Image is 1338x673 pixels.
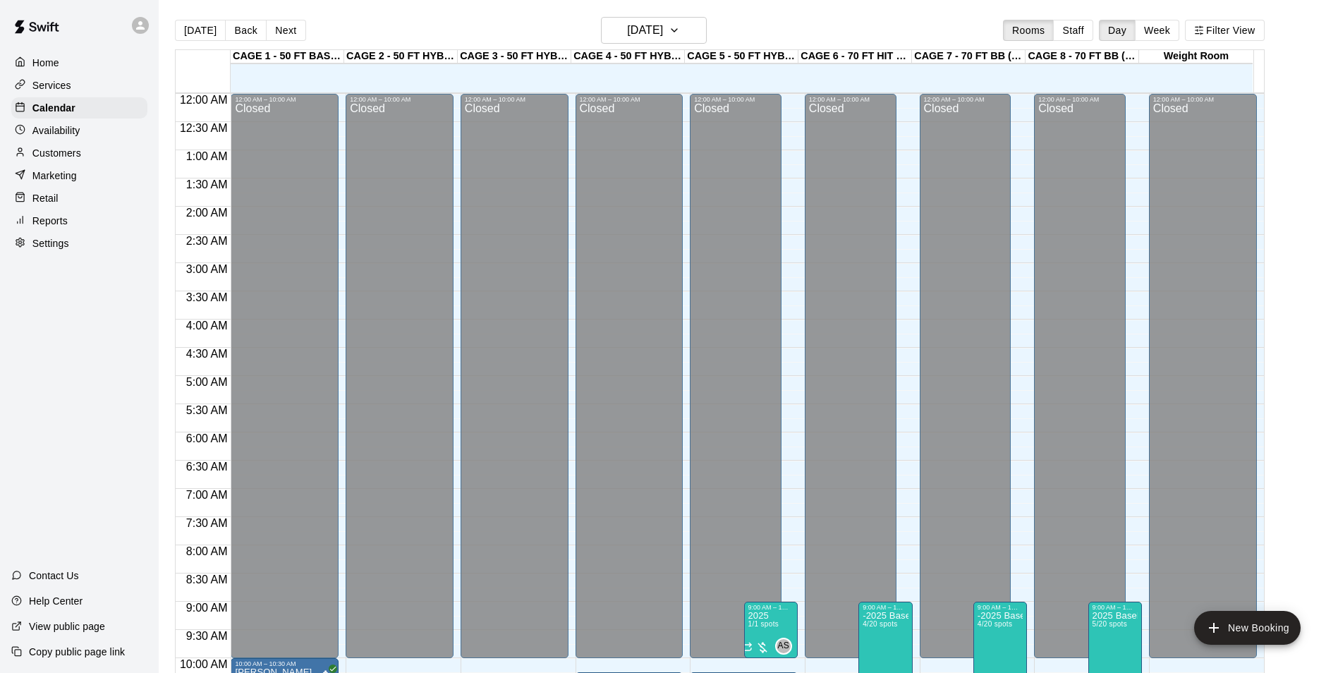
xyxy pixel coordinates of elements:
div: CAGE 3 - 50 FT HYBRID BB/SB [458,50,571,63]
button: add [1194,611,1301,645]
span: 4:30 AM [183,348,231,360]
div: 12:00 AM – 10:00 AM [580,96,679,103]
span: 7:00 AM [183,489,231,501]
span: 1:00 AM [183,150,231,162]
a: Settings [11,233,147,254]
div: 12:00 AM – 10:00 AM: Closed [805,94,896,658]
div: 10:00 AM – 10:30 AM [235,660,334,667]
span: 4/20 spots filled [863,620,897,628]
div: 12:00 AM – 10:00 AM [809,96,892,103]
span: 12:00 AM [176,94,231,106]
div: Closed [350,103,449,663]
p: Availability [32,123,80,138]
div: 9:00 AM – 12:00 PM [978,604,1023,611]
div: 12:00 AM – 10:00 AM: Closed [231,94,339,658]
span: 3:00 AM [183,263,231,275]
div: CAGE 1 - 50 FT BASEBALL w/ Auto Feeder [231,50,344,63]
a: Marketing [11,165,147,186]
a: Calendar [11,97,147,119]
div: 12:00 AM – 10:00 AM [465,96,564,103]
button: Next [266,20,305,41]
div: 12:00 AM – 10:00 AM: Closed [1149,94,1257,658]
p: Calendar [32,101,75,115]
div: 12:00 AM – 10:00 AM: Closed [461,94,568,658]
button: Filter View [1185,20,1264,41]
div: 12:00 AM – 10:00 AM: Closed [690,94,781,658]
button: [DATE] [175,20,226,41]
div: Closed [1153,103,1253,663]
span: 1:30 AM [183,178,231,190]
p: Marketing [32,169,77,183]
div: CAGE 4 - 50 FT HYBRID BB/SB [571,50,685,63]
div: 9:00 AM – 10:00 AM [748,604,793,611]
span: Recurring event [741,642,753,653]
span: AS [777,639,789,653]
p: Home [32,56,59,70]
div: 12:00 AM – 10:00 AM: Closed [920,94,1011,658]
div: CAGE 8 - 70 FT BB (w/ pitching mound) [1026,50,1139,63]
div: 12:00 AM – 10:00 AM [1038,96,1121,103]
div: Closed [465,103,564,663]
span: 7:30 AM [183,517,231,529]
span: 6:30 AM [183,461,231,473]
div: 12:00 AM – 10:00 AM: Closed [576,94,683,658]
p: Retail [32,191,59,205]
span: 8:30 AM [183,574,231,586]
p: Customers [32,146,81,160]
div: Closed [694,103,777,663]
div: 12:00 AM – 10:00 AM [694,96,777,103]
button: Rooms [1003,20,1054,41]
div: CAGE 5 - 50 FT HYBRID SB/BB [685,50,798,63]
button: Week [1135,20,1179,41]
p: View public page [29,619,105,633]
button: Day [1099,20,1136,41]
div: 12:00 AM – 10:00 AM: Closed [1034,94,1126,658]
p: Reports [32,214,68,228]
span: 2:00 AM [183,207,231,219]
p: Settings [32,236,69,250]
div: CAGE 6 - 70 FT HIT TRAX [798,50,912,63]
div: 12:00 AM – 10:00 AM [1153,96,1253,103]
a: Services [11,75,147,96]
button: Staff [1053,20,1093,41]
div: Closed [809,103,892,663]
div: 12:00 AM – 10:00 AM [350,96,449,103]
div: Closed [235,103,334,663]
span: 3:30 AM [183,291,231,303]
a: Availability [11,120,147,141]
span: 8:00 AM [183,545,231,557]
div: Closed [924,103,1007,663]
span: 4/20 spots filled [978,620,1012,628]
div: 12:00 AM – 10:00 AM [924,96,1007,103]
div: 9:00 AM – 12:00 PM [1093,604,1138,611]
span: 5:30 AM [183,404,231,416]
a: Retail [11,188,147,209]
a: Reports [11,210,147,231]
p: Services [32,78,71,92]
span: Allie Skaggs [781,638,792,655]
h6: [DATE] [627,20,663,40]
div: 12:00 AM – 10:00 AM [235,96,334,103]
p: Help Center [29,594,83,608]
div: 9:00 AM – 12:00 PM [863,604,908,611]
span: 9:30 AM [183,630,231,642]
div: 12:00 AM – 10:00 AM: Closed [346,94,454,658]
div: 9:00 AM – 10:00 AM: 2025 [744,602,798,658]
span: 5/20 spots filled [1093,620,1127,628]
button: [DATE] [601,17,707,44]
span: 5:00 AM [183,376,231,388]
span: 4:00 AM [183,320,231,332]
div: Weight Room [1139,50,1253,63]
div: Customers [11,143,147,164]
a: Home [11,52,147,73]
span: 9:00 AM [183,602,231,614]
div: Closed [580,103,679,663]
div: CAGE 7 - 70 FT BB (w/ pitching mound) [912,50,1026,63]
span: 2:30 AM [183,235,231,247]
